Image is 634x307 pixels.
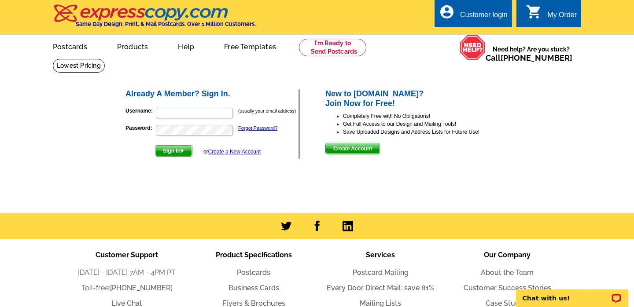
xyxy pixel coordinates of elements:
a: Products [103,36,162,56]
i: shopping_cart [526,4,542,20]
li: Completely Free with No Obligations! [343,112,510,120]
a: Customer Success Stories [464,284,551,292]
div: My Order [547,11,577,23]
span: Our Company [484,251,531,259]
a: [PHONE_NUMBER] [501,53,572,62]
li: Toll-free: [63,283,190,293]
label: Password: [125,124,155,132]
a: Create a New Account [208,149,261,155]
iframe: LiveChat chat widget [510,279,634,307]
a: account_circle Customer login [439,10,508,21]
a: Postcards [39,36,101,56]
span: Create Account [326,143,380,154]
span: Sign In [155,146,192,156]
a: Free Templates [210,36,290,56]
span: Services [366,251,395,259]
a: shopping_cart My Order [526,10,577,21]
h4: Same Day Design, Print, & Mail Postcards. Over 1 Million Customers. [76,21,256,27]
div: Customer login [460,11,508,23]
li: Get Full Access to our Design and Mailing Tools! [343,120,510,128]
img: help [460,35,486,60]
h2: New to [DOMAIN_NAME]? Join Now for Free! [325,89,510,108]
a: Postcard Mailing [353,268,409,277]
span: Customer Support [96,251,158,259]
i: account_circle [439,4,455,20]
h2: Already A Member? Sign In. [125,89,299,99]
span: Need help? Are you stuck? [486,45,577,62]
a: Business Cards [229,284,279,292]
a: Every Door Direct Mail: save 81% [327,284,434,292]
small: (usually your email address) [238,108,296,113]
a: Same Day Design, Print, & Mail Postcards. Over 1 Million Customers. [53,11,256,27]
button: Sign In [155,145,192,157]
a: Help [164,36,208,56]
li: [DATE] - [DATE] 7AM - 4PM PT [63,267,190,278]
span: Call [486,53,572,62]
a: [PHONE_NUMBER] [110,284,173,292]
a: Forgot Password? [238,125,277,131]
div: or [203,148,261,156]
li: Save Uploaded Designs and Address Lists for Future Use! [343,128,510,136]
span: Product Specifications [216,251,292,259]
a: Postcards [237,268,270,277]
img: button-next-arrow-white.png [181,149,184,153]
button: Create Account [325,143,380,154]
label: Username: [125,107,155,115]
a: About the Team [481,268,534,277]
